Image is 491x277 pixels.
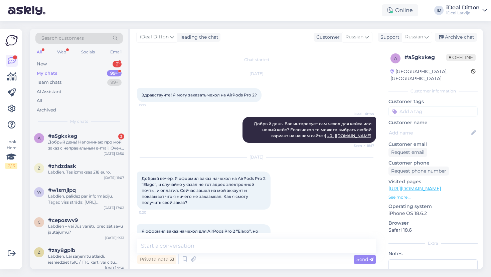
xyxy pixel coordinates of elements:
div: Support [378,34,399,41]
span: Добрый день. Вас интересует сам чехол для кейса или новый кейс? Если чехол то можете выбрать любо... [254,121,372,138]
p: Safari 18.6 [388,227,478,234]
div: 2 / 3 [5,163,17,169]
div: Team chats [37,79,61,86]
div: iDeal Ditton [446,5,480,10]
span: c [38,220,41,225]
div: Online [382,4,418,16]
div: leading the chat [178,34,218,41]
p: Customer email [388,141,478,148]
div: Email [109,48,123,56]
div: Look Here [5,139,17,169]
div: Labdien, palidez par informāciju. Tagad viss strāda: [URL][DOMAIN_NAME] [48,193,124,205]
span: Offline [446,54,476,61]
div: [DATE] 11:07 [104,175,124,180]
p: Customer name [388,119,478,126]
div: [DATE] [137,71,376,77]
p: See more ... [388,194,478,200]
span: 17:17 [139,102,164,107]
div: [DATE] 9:33 [105,235,124,240]
div: 2 [113,61,122,67]
span: Russian [345,33,363,41]
span: #a5gkxkeg [48,133,77,139]
input: Add name [389,129,470,136]
input: Add a tag [388,106,478,116]
div: iDeal Latvija [446,10,480,16]
div: Request email [388,148,427,157]
span: a [394,56,397,61]
div: # a5gkxkeg [404,53,446,61]
img: Askly Logo [5,34,18,47]
p: Customer tags [388,98,478,105]
span: #w1smjipq [48,187,76,193]
div: Labdien. Lai saņemtu atlaidi, iesniedziet ISIC / ITIC karti vai citu dokumentu, kas apliecina jūs... [48,253,124,265]
div: 2 [118,133,124,140]
span: Я оформил заказ на чехол для AirPods Pro 2 “Elago”, но при оформлении указал неправильный адрес э... [142,229,265,276]
div: 99+ [107,79,122,86]
div: 99+ [107,70,122,77]
div: Chat started [137,57,376,63]
div: Labdien – vai Jūs varētu precizēt savu jautājumu? [48,223,124,235]
div: Archived [37,107,56,113]
div: [DATE] 12:50 [104,151,124,156]
div: [GEOGRAPHIC_DATA], [GEOGRAPHIC_DATA] [390,68,471,82]
div: All [35,48,43,56]
div: New [37,61,47,67]
p: Notes [388,250,478,257]
a: [URL][DOMAIN_NAME] [388,186,441,192]
span: Добрый вечер. Я оформил заказ на чехол на AirPods Pro 2 “Elago”, и случайно указал не тот адрес э... [142,176,267,205]
div: AI Assistant [37,88,61,95]
div: My chats [37,70,57,77]
div: All [37,97,42,104]
span: #zhdzdask [48,163,76,169]
span: Russian [405,33,423,41]
div: [DATE] 9:30 [105,265,124,270]
span: Send [356,256,373,262]
div: Labdien. Tas izmaksas 218 euro. [48,169,124,175]
p: Visited pages [388,178,478,185]
span: a [38,135,41,141]
div: Добрый день! Напоминаю про мой заказ с неправильным e-mail. Очень жду вашего ответа 🙏 [48,139,124,151]
span: iDeal Ditton [140,33,169,41]
span: Seen ✓ 18:17 [349,143,374,148]
span: My chats [70,118,88,124]
div: ID [434,6,444,15]
div: Private note [137,255,176,264]
div: Customer information [388,88,478,94]
span: z [38,250,40,255]
p: Operating system [388,203,478,210]
p: Browser [388,220,478,227]
p: Customer phone [388,160,478,167]
div: Socials [80,48,96,56]
span: iDeal Ditton [349,111,374,116]
span: Search customers [41,35,84,42]
div: Customer [314,34,340,41]
div: Extra [388,240,478,246]
div: [DATE] [137,154,376,160]
div: Request phone number [388,167,449,176]
span: 0:20 [139,210,164,215]
span: Здравствуйте! Я могу заказать чехол на AirPods Pro 2? [142,92,257,97]
span: #zay8gpib [48,247,75,253]
span: #ceposwv9 [48,217,78,223]
p: iPhone OS 18.6.2 [388,210,478,217]
a: iDeal DittoniDeal Latvija [446,5,487,16]
span: w [37,190,41,195]
div: [DATE] 17:02 [104,205,124,210]
span: z [38,166,40,171]
div: Archive chat [435,33,477,42]
a: [URL][DOMAIN_NAME] [325,133,371,138]
div: Web [56,48,67,56]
